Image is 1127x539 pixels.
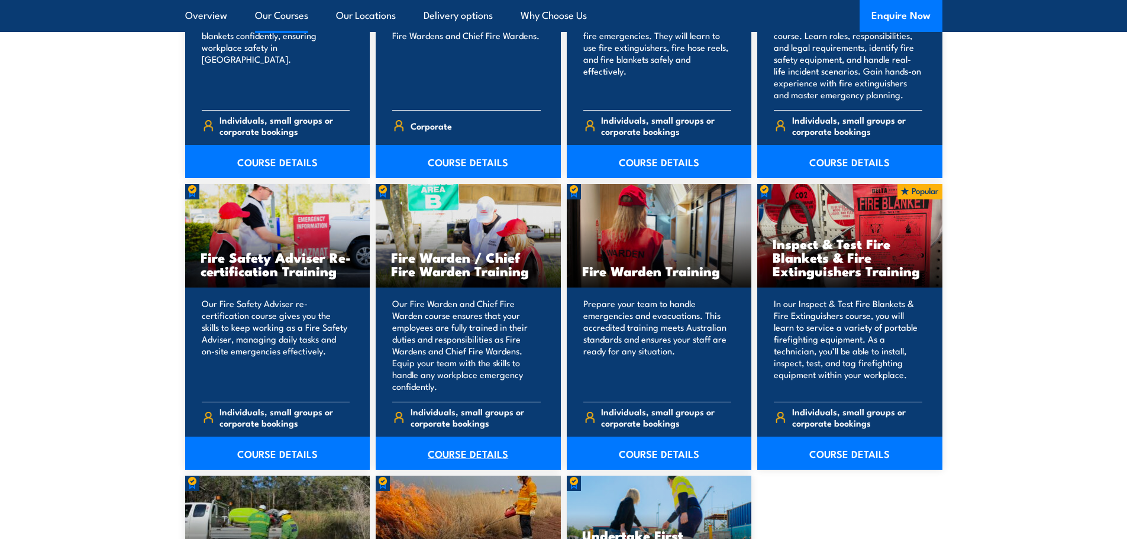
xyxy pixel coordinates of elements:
[376,145,561,178] a: COURSE DETAILS
[567,437,752,470] a: COURSE DETAILS
[411,117,452,135] span: Corporate
[392,298,541,392] p: Our Fire Warden and Chief Fire Warden course ensures that your employees are fully trained in the...
[601,406,731,428] span: Individuals, small groups or corporate bookings
[774,298,922,392] p: In our Inspect & Test Fire Blankets & Fire Extinguishers course, you will learn to service a vari...
[757,145,942,178] a: COURSE DETAILS
[219,114,350,137] span: Individuals, small groups or corporate bookings
[201,250,355,277] h3: Fire Safety Adviser Re-certification Training
[219,406,350,428] span: Individuals, small groups or corporate bookings
[601,114,731,137] span: Individuals, small groups or corporate bookings
[376,437,561,470] a: COURSE DETAILS
[185,145,370,178] a: COURSE DETAILS
[411,406,541,428] span: Individuals, small groups or corporate bookings
[757,437,942,470] a: COURSE DETAILS
[773,237,927,277] h3: Inspect & Test Fire Blankets & Fire Extinguishers Training
[567,145,752,178] a: COURSE DETAILS
[185,437,370,470] a: COURSE DETAILS
[202,298,350,392] p: Our Fire Safety Adviser re-certification course gives you the skills to keep working as a Fire Sa...
[792,406,922,428] span: Individuals, small groups or corporate bookings
[582,264,737,277] h3: Fire Warden Training
[391,250,545,277] h3: Fire Warden / Chief Fire Warden Training
[792,114,922,137] span: Individuals, small groups or corporate bookings
[583,298,732,392] p: Prepare your team to handle emergencies and evacuations. This accredited training meets Australia...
